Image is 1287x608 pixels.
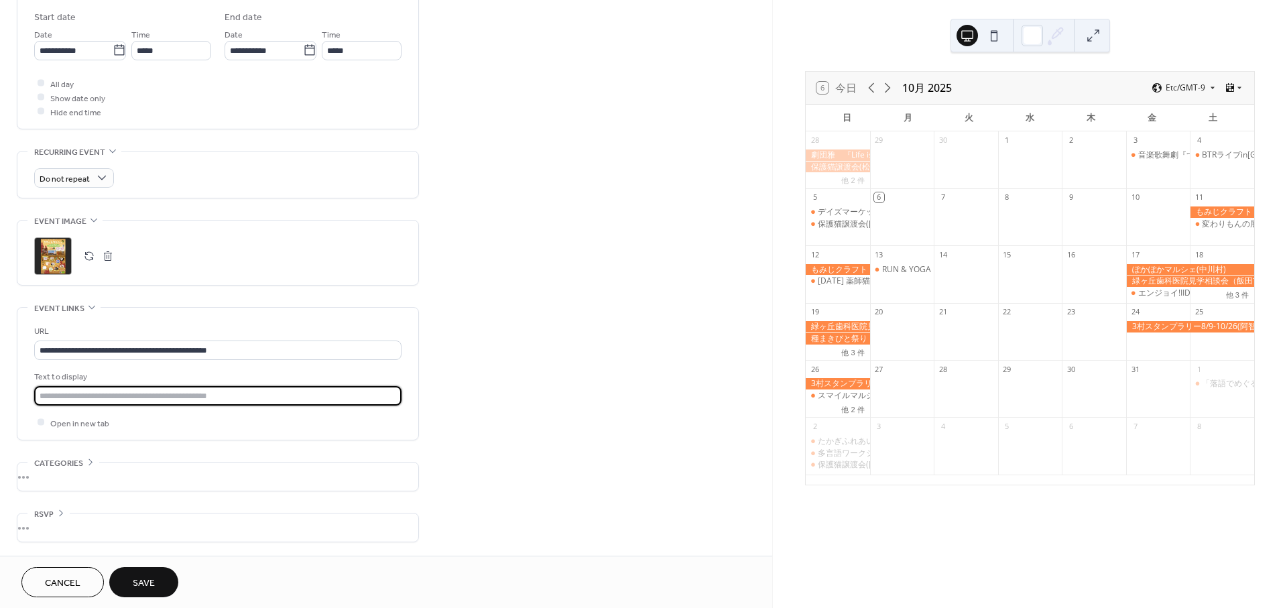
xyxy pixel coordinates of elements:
[1066,364,1076,374] div: 30
[1002,249,1012,259] div: 15
[322,27,341,42] span: Time
[1130,421,1140,431] div: 7
[882,264,1091,276] div: RUN & YOGA（[PERSON_NAME][GEOGRAPHIC_DATA]）
[999,105,1060,131] div: 水
[34,215,86,229] span: Event image
[1126,276,1254,287] div: 緑ヶ丘歯科医院見学相談会（飯田市）
[34,324,399,339] div: URL
[806,390,870,402] div: スマイルマルシェ(飯田市)
[806,149,870,161] div: 劇団雅 『Life is fun～明日に向かって～』（飯田市）
[1194,135,1204,145] div: 4
[1194,307,1204,317] div: 25
[1066,135,1076,145] div: 2
[34,27,52,42] span: Date
[34,370,399,384] div: Text to display
[836,402,869,416] button: 他 2 件
[806,219,870,230] div: 保護猫譲渡会(高森町ほか)
[34,237,72,275] div: ;
[1126,288,1190,299] div: エンジョイ!IIDA10月号発行
[818,436,993,447] div: たかぎふれあいマルシェ（喬[PERSON_NAME]）
[34,302,84,316] span: Event links
[1194,421,1204,431] div: 8
[21,567,104,597] button: Cancel
[1126,149,1190,161] div: 音楽歌舞劇『つるの恩がえし』（飯田市）
[818,390,1032,402] div: スマイルマルシェ([PERSON_NAME][GEOGRAPHIC_DATA])
[40,171,90,186] span: Do not repeat
[1066,421,1076,431] div: 6
[225,27,243,42] span: Date
[1166,84,1205,92] span: Etc/GMT-9
[810,249,820,259] div: 12
[50,416,109,430] span: Open in new tab
[34,457,83,471] span: Categories
[874,192,884,202] div: 6
[874,135,884,145] div: 29
[1066,307,1076,317] div: 23
[874,307,884,317] div: 20
[17,513,418,542] div: •••
[1002,364,1012,374] div: 29
[810,364,820,374] div: 26
[1130,249,1140,259] div: 17
[810,307,820,317] div: 19
[806,276,870,287] div: 猫の日 薬師猫神様縁日(高森町)
[870,264,934,276] div: RUN & YOGA（飯田市）
[50,91,105,105] span: Show date only
[50,105,101,119] span: Hide end time
[1130,135,1140,145] div: 3
[938,307,948,317] div: 21
[1190,378,1254,389] div: 「落語でめぐる文七のはなし」(高森町)
[806,459,870,471] div: 保護猫譲渡会(高森町ほか)
[874,249,884,259] div: 13
[1138,288,1237,299] div: エンジョイ!IIDA10月号発行
[1130,307,1140,317] div: 24
[45,576,80,591] span: Cancel
[938,364,948,374] div: 28
[806,436,870,447] div: たかぎふれあいマルシェ（喬木村）
[1121,105,1182,131] div: 金
[806,206,870,218] div: デイズマーケット(中川村)
[816,105,877,131] div: 日
[806,162,870,173] div: 保護猫譲渡会(松川町ほか)
[1190,219,1254,230] div: 変わりもんの展覧会12（松川町）
[938,105,999,131] div: 火
[225,11,262,25] div: End date
[877,105,938,131] div: 月
[874,364,884,374] div: 27
[818,459,969,471] div: 保護猫譲渡会([GEOGRAPHIC_DATA]ほか)
[1066,192,1076,202] div: 9
[1194,192,1204,202] div: 11
[1060,105,1121,131] div: 木
[1126,321,1254,332] div: 3村スタンプラリー8/9-10/26(阿智村外)
[1130,364,1140,374] div: 31
[1182,105,1243,131] div: 土
[818,219,969,230] div: 保護猫譲渡会([GEOGRAPHIC_DATA]ほか)
[1002,307,1012,317] div: 22
[109,567,178,597] button: Save
[902,80,952,96] div: 10月 2025
[806,378,870,389] div: 3村スタンプラリー8/9-10/26(阿智村外)
[50,77,74,91] span: All day
[938,135,948,145] div: 30
[806,321,870,332] div: 緑ヶ丘歯科医院見学相談会（飯田市）
[1190,206,1254,218] div: もみじクラフト（駒ヶ根市）
[806,448,870,459] div: 多言語ワークショップ（飯田市）
[806,264,870,276] div: もみじクラフト（駒ヶ根市）
[34,145,105,160] span: Recurring event
[938,249,948,259] div: 14
[1126,264,1254,276] div: ぽかぽかマルシェ(中川村)
[810,135,820,145] div: 28
[1130,192,1140,202] div: 10
[1002,135,1012,145] div: 1
[806,333,870,345] div: 種まきびと祭り（阿智村）
[34,11,76,25] div: Start date
[810,192,820,202] div: 5
[133,576,155,591] span: Save
[836,345,869,359] button: 他 3 件
[1002,192,1012,202] div: 8
[34,507,54,522] span: RSVP
[1190,149,1254,161] div: BTRライブinSpaceTama(飯田市)
[836,173,869,186] button: 他 2 件
[938,192,948,202] div: 7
